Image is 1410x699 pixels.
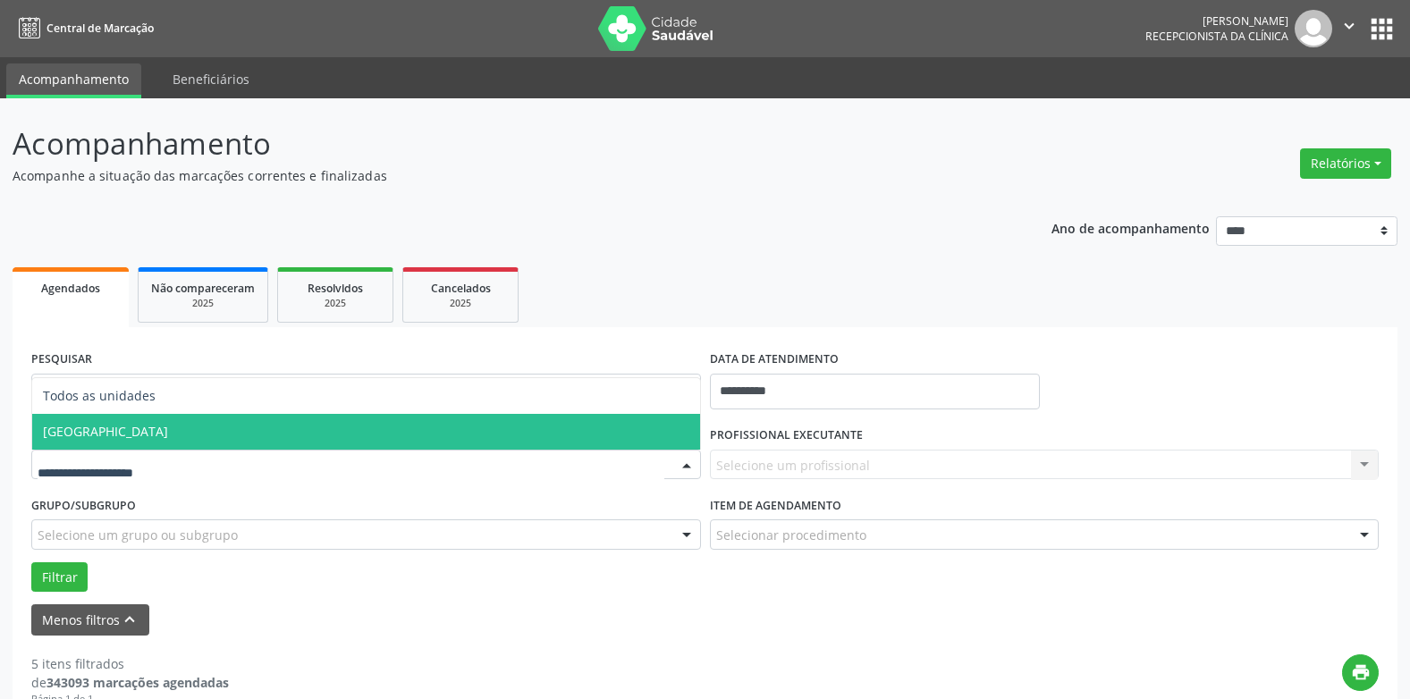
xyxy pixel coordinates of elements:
div: [PERSON_NAME] [1145,13,1288,29]
span: Cancelados [431,281,491,296]
button: print [1342,654,1379,691]
a: Central de Marcação [13,13,154,43]
i:  [1339,16,1359,36]
span: Selecione um grupo ou subgrupo [38,526,238,544]
div: 5 itens filtrados [31,654,229,673]
label: DATA DE ATENDIMENTO [710,346,839,374]
label: PESQUISAR [31,346,92,374]
button: Relatórios [1300,148,1391,179]
div: 2025 [291,297,380,310]
img: img [1295,10,1332,47]
label: PROFISSIONAL EXECUTANTE [710,422,863,450]
span: Resolvidos [308,281,363,296]
p: Acompanhe a situação das marcações correntes e finalizadas [13,166,982,185]
span: Central de Marcação [46,21,154,36]
a: Acompanhamento [6,63,141,98]
strong: 343093 marcações agendadas [46,674,229,691]
button:  [1332,10,1366,47]
p: Ano de acompanhamento [1051,216,1210,239]
label: Grupo/Subgrupo [31,492,136,519]
button: Filtrar [31,562,88,593]
p: Acompanhamento [13,122,982,166]
span: Selecionar procedimento [716,526,866,544]
label: Item de agendamento [710,492,841,519]
div: de [31,673,229,692]
button: apps [1366,13,1397,45]
i: print [1351,662,1371,682]
span: [GEOGRAPHIC_DATA] [43,423,168,440]
div: 2025 [151,297,255,310]
span: Recepcionista da clínica [1145,29,1288,44]
span: Todos as unidades [43,387,156,404]
div: 2025 [416,297,505,310]
span: Agendados [41,281,100,296]
span: Não compareceram [151,281,255,296]
i: keyboard_arrow_up [120,610,139,629]
button: Menos filtroskeyboard_arrow_up [31,604,149,636]
a: Beneficiários [160,63,262,95]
